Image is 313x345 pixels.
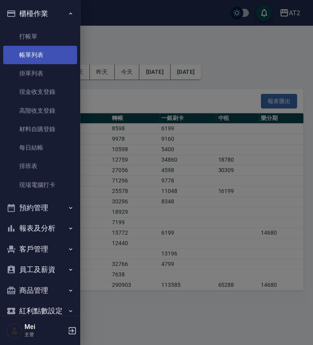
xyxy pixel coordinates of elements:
[3,101,77,120] a: 高階收支登錄
[3,259,77,280] button: 員工及薪資
[24,323,65,331] h5: Mei
[3,46,77,64] a: 帳單列表
[3,64,77,83] a: 掛單列表
[6,323,22,339] img: Person
[3,176,77,194] a: 現場電腦打卡
[3,83,77,101] a: 現金收支登錄
[3,157,77,175] a: 排班表
[3,280,77,301] button: 商品管理
[3,218,77,239] button: 報表及分析
[3,27,77,46] a: 打帳單
[3,239,77,260] button: 客戶管理
[3,120,77,138] a: 材料自購登錄
[3,138,77,157] a: 每日結帳
[3,3,77,24] button: 櫃檯作業
[3,300,77,321] button: 紅利點數設定
[3,197,77,218] button: 預約管理
[24,331,65,338] p: 主管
